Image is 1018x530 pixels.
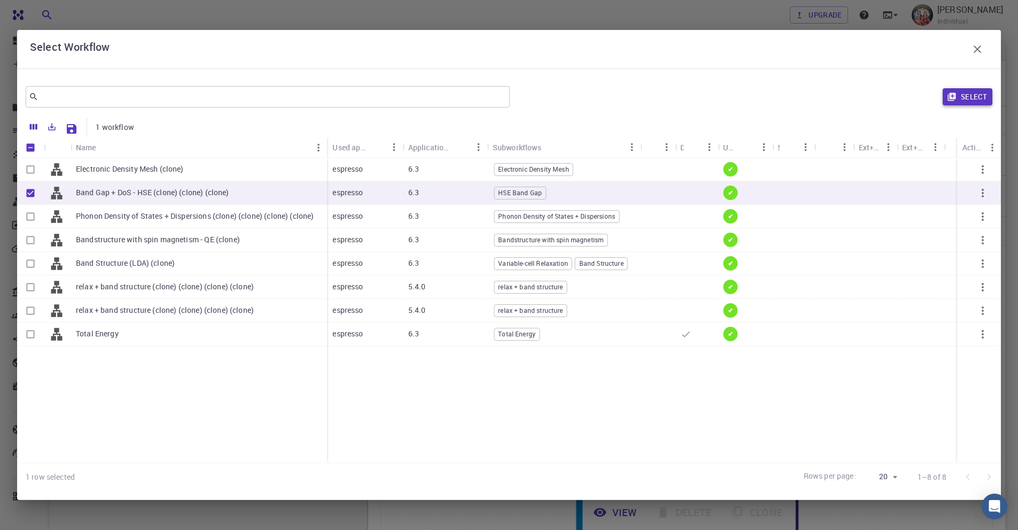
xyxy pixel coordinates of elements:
[836,139,853,156] button: Menu
[772,137,814,158] div: Shared
[797,139,814,156] button: Menu
[408,211,419,221] p: 6.3
[332,234,363,245] p: espresso
[332,211,363,221] p: espresso
[61,118,82,140] button: Save Explorer Settings
[494,235,607,244] span: Bandstructure with spin magnetism
[718,137,772,158] div: Up-to-date
[576,259,627,268] span: Band Structure
[494,306,566,315] span: relax + band structure
[403,137,487,158] div: Application Version
[646,139,663,156] button: Sort
[71,137,327,158] div: Name
[780,139,797,156] button: Sort
[755,139,772,156] button: Menu
[494,282,566,291] span: relax + band structure
[96,139,113,156] button: Sort
[683,139,701,156] button: Sort
[494,259,572,268] span: Variable-cell Relaxation
[918,472,946,482] p: 1–8 of 8
[724,329,737,339] span: ✔
[408,187,419,198] p: 6.3
[493,137,541,158] div: Subworkflows
[43,118,61,135] button: Export
[332,328,363,339] p: espresso
[541,139,558,156] button: Sort
[494,165,572,174] span: Electronic Density Mesh
[327,137,402,158] div: Used application
[724,235,737,244] span: ✔
[332,187,363,198] p: espresso
[76,258,175,268] p: Band Structure (LDA) (clone)
[804,471,856,483] p: Rows per page:
[76,187,229,198] p: Band Gap + DoS - HSE (clone) (clone) (clone)
[675,137,718,158] div: Default
[860,469,900,485] div: 20
[96,122,134,133] p: 1 workflow
[76,211,314,221] p: Phonon Density of States + Dispersions (clone) (clone) (clone) (clone)
[724,188,737,197] span: ✔
[332,258,363,268] p: espresso
[408,137,453,158] div: Application Version
[494,212,619,221] span: Phonon Density of States + Dispersions
[453,139,470,156] button: Sort
[658,139,675,156] button: Menu
[943,88,992,105] button: Select
[859,137,880,158] div: Ext+lnk
[724,282,737,291] span: ✔
[494,329,539,339] span: Total Energy
[962,137,984,158] div: Actions
[386,139,403,156] button: Menu
[984,139,1001,156] button: Menu
[332,137,368,158] div: Used application
[76,281,254,292] p: relax + band structure (clone) (clone) (clone) (clone)
[701,139,718,156] button: Menu
[76,305,254,316] p: relax + band structure (clone) (clone) (clone) (clone)
[738,139,755,156] button: Sort
[470,139,487,156] button: Menu
[26,472,75,482] div: 1 row selected
[902,137,927,158] div: Ext+web
[408,164,419,174] p: 6.3
[332,164,363,174] p: espresso
[408,234,419,245] p: 6.3
[25,118,43,135] button: Columns
[408,281,426,292] p: 5.4.0
[332,281,363,292] p: espresso
[310,139,327,156] button: Menu
[408,328,419,339] p: 6.3
[897,137,944,158] div: Ext+web
[982,494,1007,519] div: Open Intercom Messenger
[723,137,738,158] div: Up-to-date
[880,139,897,156] button: Menu
[814,137,853,158] div: Public
[820,139,837,156] button: Sort
[76,328,119,339] p: Total Energy
[44,137,71,158] div: Icon
[641,137,675,158] div: Tags
[76,164,184,174] p: Electronic Density Mesh (clone)
[624,139,641,156] button: Menu
[927,139,944,156] button: Menu
[724,259,737,268] span: ✔
[408,258,419,268] p: 6.3
[487,137,641,158] div: Subworkflows
[332,305,363,316] p: espresso
[724,165,737,174] span: ✔
[408,305,426,316] p: 5.4.0
[778,137,780,158] div: Shared
[853,137,897,158] div: Ext+lnk
[76,234,240,245] p: Bandstructure with spin magnetism - QE (clone)
[724,212,737,221] span: ✔
[369,139,386,156] button: Sort
[494,188,546,197] span: HSE Band Gap
[21,7,60,17] span: Support
[957,137,1001,158] div: Actions
[724,306,737,315] span: ✔
[30,39,988,60] div: Select Workflow
[76,137,96,158] div: Name
[680,137,683,158] div: Default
